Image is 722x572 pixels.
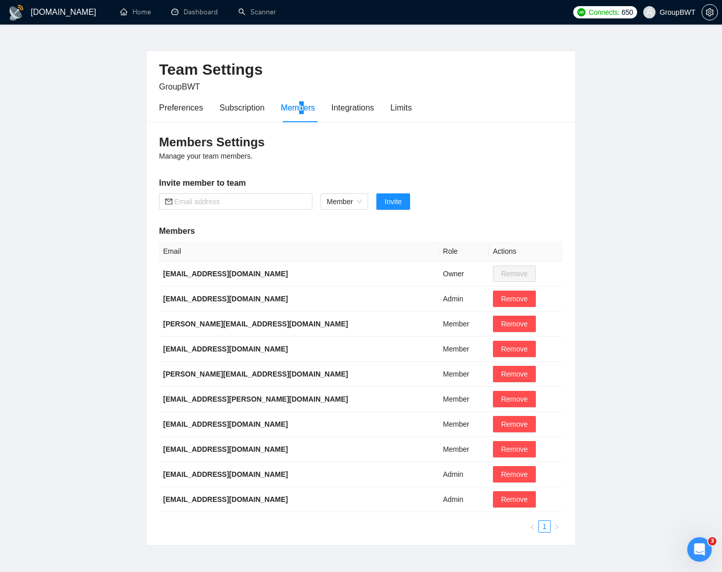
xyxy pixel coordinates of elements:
[538,520,551,533] li: 1
[501,419,528,430] span: Remove
[539,521,550,532] a: 1
[331,101,374,114] div: Integrations
[163,395,348,403] b: [EMAIL_ADDRESS][PERSON_NAME][DOMAIN_NAME]
[439,287,489,312] td: Admin
[551,520,563,533] li: Next Page
[439,487,489,512] td: Admin
[554,524,560,530] span: right
[327,194,362,209] span: Member
[501,368,528,380] span: Remove
[159,152,253,160] span: Manage your team members.
[159,241,439,261] th: Email
[439,362,489,387] td: Member
[493,391,536,407] button: Remove
[501,393,528,405] span: Remove
[376,193,410,210] button: Invite
[708,537,716,545] span: 3
[687,537,712,562] iframe: Intercom live chat
[159,59,563,80] h2: Team Settings
[163,445,288,453] b: [EMAIL_ADDRESS][DOMAIN_NAME]
[489,241,563,261] th: Actions
[159,177,563,189] h5: Invite member to team
[493,466,536,482] button: Remove
[439,261,489,287] td: Owner
[501,293,528,304] span: Remove
[439,337,489,362] td: Member
[163,320,348,328] b: [PERSON_NAME][EMAIL_ADDRESS][DOMAIN_NAME]
[589,7,619,18] span: Connects:
[8,5,25,21] img: logo
[163,345,288,353] b: [EMAIL_ADDRESS][DOMAIN_NAME]
[385,196,401,207] span: Invite
[439,437,489,462] td: Member
[702,8,718,16] a: setting
[163,470,288,478] b: [EMAIL_ADDRESS][DOMAIN_NAME]
[551,520,563,533] button: right
[281,101,315,114] div: Members
[526,520,538,533] button: left
[219,101,264,114] div: Subscription
[577,8,585,16] img: upwork-logo.png
[702,4,718,20] button: setting
[163,295,288,303] b: [EMAIL_ADDRESS][DOMAIN_NAME]
[493,491,536,508] button: Remove
[439,462,489,487] td: Admin
[529,524,535,530] span: left
[501,469,528,480] span: Remove
[439,312,489,337] td: Member
[501,318,528,329] span: Remove
[391,101,412,114] div: Limits
[163,420,288,428] b: [EMAIL_ADDRESS][DOMAIN_NAME]
[622,7,633,18] span: 650
[501,444,528,455] span: Remove
[159,101,203,114] div: Preferences
[238,8,276,16] a: searchScanner
[493,441,536,457] button: Remove
[702,8,717,16] span: setting
[501,494,528,505] span: Remove
[493,341,536,357] button: Remove
[526,520,538,533] li: Previous Page
[493,316,536,332] button: Remove
[439,241,489,261] th: Role
[171,8,218,16] a: dashboardDashboard
[439,412,489,437] td: Member
[439,387,489,412] td: Member
[163,370,348,378] b: [PERSON_NAME][EMAIL_ADDRESS][DOMAIN_NAME]
[165,198,172,205] span: mail
[493,416,536,432] button: Remove
[646,9,653,16] span: user
[174,196,306,207] input: Email address
[159,134,563,150] h3: Members Settings
[163,270,288,278] b: [EMAIL_ADDRESS][DOMAIN_NAME]
[501,343,528,355] span: Remove
[159,225,563,237] h5: Members
[493,366,536,382] button: Remove
[120,8,151,16] a: homeHome
[159,82,200,91] span: GroupBWT
[493,291,536,307] button: Remove
[163,495,288,503] b: [EMAIL_ADDRESS][DOMAIN_NAME]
